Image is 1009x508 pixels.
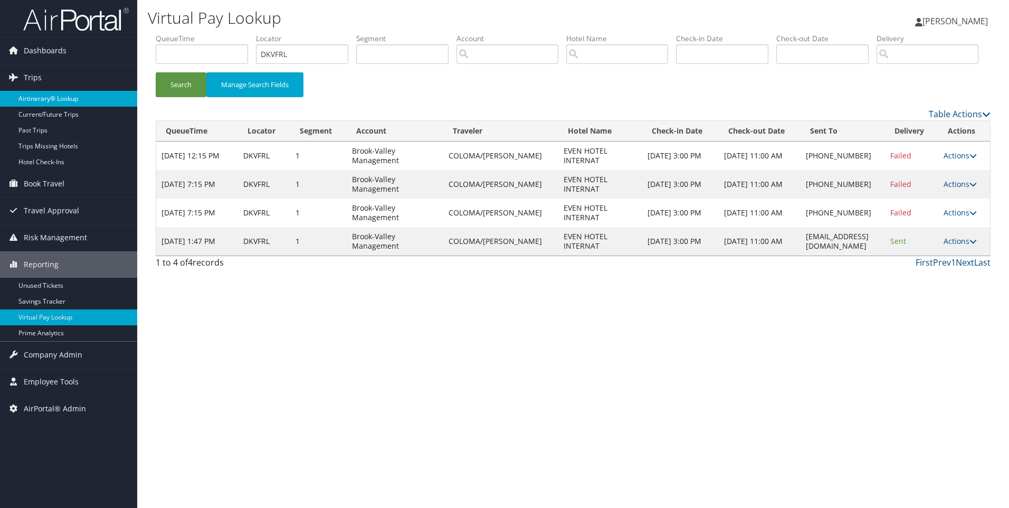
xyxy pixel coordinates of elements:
a: Table Actions [929,108,991,120]
td: EVEN HOTEL INTERNAT [558,227,642,256]
span: Dashboards [24,37,66,64]
a: Last [974,257,991,268]
th: Segment: activate to sort column ascending [290,121,347,142]
td: DKVFRL [238,142,290,170]
td: EVEN HOTEL INTERNAT [558,199,642,227]
span: Travel Approval [24,197,79,224]
td: [PHONE_NUMBER] [801,170,884,199]
td: [DATE] 11:00 AM [719,227,801,256]
td: [EMAIL_ADDRESS][DOMAIN_NAME] [801,227,884,256]
th: QueueTime: activate to sort column descending [156,121,238,142]
span: Failed [890,208,911,218]
a: 1 [951,257,956,268]
td: [DATE] 7:15 PM [156,199,238,227]
td: [DATE] 11:00 AM [719,170,801,199]
h1: Virtual Pay Lookup [148,7,715,29]
th: Actions [938,121,990,142]
th: Check-in Date: activate to sort column ascending [642,121,719,142]
td: [PHONE_NUMBER] [801,142,884,170]
td: Brook-Valley Management [347,199,443,227]
td: [DATE] 3:00 PM [642,170,719,199]
span: [PERSON_NAME] [922,15,988,27]
td: [DATE] 3:00 PM [642,227,719,256]
span: Reporting [24,251,59,278]
a: Actions [944,208,977,218]
td: Brook-Valley Management [347,170,443,199]
span: AirPortal® Admin [24,396,86,422]
span: Failed [890,179,911,189]
td: [PHONE_NUMBER] [801,199,884,227]
td: DKVFRL [238,227,290,256]
td: 1 [290,142,347,170]
img: airportal-logo.png [23,7,129,32]
button: Manage Search Fields [206,72,303,97]
td: COLOMA/[PERSON_NAME] [443,142,558,170]
td: [DATE] 12:15 PM [156,142,238,170]
td: [DATE] 7:15 PM [156,170,238,199]
th: Sent To: activate to sort column ascending [801,121,884,142]
td: [DATE] 3:00 PM [642,199,719,227]
div: 1 to 4 of records [156,256,353,274]
a: Actions [944,236,977,246]
td: EVEN HOTEL INTERNAT [558,170,642,199]
td: DKVFRL [238,199,290,227]
a: Next [956,257,974,268]
td: Brook-Valley Management [347,142,443,170]
span: Sent [890,236,906,246]
td: 1 [290,170,347,199]
td: [DATE] 11:00 AM [719,199,801,227]
button: Search [156,72,206,97]
a: Actions [944,150,977,161]
a: [PERSON_NAME] [915,5,998,37]
td: Brook-Valley Management [347,227,443,256]
td: EVEN HOTEL INTERNAT [558,142,642,170]
td: [DATE] 11:00 AM [719,142,801,170]
td: COLOMA/[PERSON_NAME] [443,199,558,227]
span: Risk Management [24,224,87,251]
th: Account: activate to sort column ascending [347,121,443,142]
td: [DATE] 3:00 PM [642,142,719,170]
td: [DATE] 1:47 PM [156,227,238,256]
label: Locator [256,33,356,44]
td: COLOMA/[PERSON_NAME] [443,227,558,256]
span: Employee Tools [24,369,79,395]
th: Hotel Name: activate to sort column ascending [558,121,642,142]
span: 4 [188,257,193,268]
th: Locator: activate to sort column ascending [238,121,290,142]
label: Hotel Name [566,33,676,44]
a: First [916,257,933,268]
label: Check-in Date [676,33,776,44]
label: QueueTime [156,33,256,44]
td: 1 [290,227,347,256]
label: Delivery [877,33,986,44]
label: Check-out Date [776,33,877,44]
span: Trips [24,64,42,91]
th: Traveler: activate to sort column ascending [443,121,558,142]
label: Account [456,33,566,44]
label: Segment [356,33,456,44]
th: Delivery: activate to sort column ascending [885,121,939,142]
span: Failed [890,150,911,161]
td: COLOMA/[PERSON_NAME] [443,170,558,199]
a: Prev [933,257,951,268]
span: Company Admin [24,342,82,368]
th: Check-out Date: activate to sort column ascending [719,121,801,142]
td: 1 [290,199,347,227]
span: Book Travel [24,171,64,197]
a: Actions [944,179,977,189]
td: DKVFRL [238,170,290,199]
